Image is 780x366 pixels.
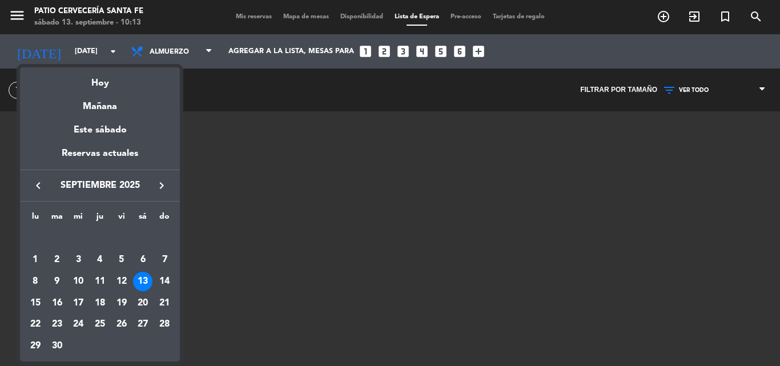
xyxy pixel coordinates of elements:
[47,293,67,313] div: 16
[155,272,174,291] div: 14
[111,271,132,292] td: 12 de septiembre de 2025
[46,271,68,292] td: 9 de septiembre de 2025
[25,228,175,250] td: SEP.
[90,315,110,335] div: 25
[90,293,110,313] div: 18
[31,179,45,192] i: keyboard_arrow_left
[154,271,175,292] td: 14 de septiembre de 2025
[46,314,68,336] td: 23 de septiembre de 2025
[112,315,131,335] div: 26
[26,250,45,270] div: 1
[155,293,174,313] div: 21
[132,271,154,292] td: 13 de septiembre de 2025
[69,250,88,270] div: 3
[20,146,180,170] div: Reservas actuales
[89,271,111,292] td: 11 de septiembre de 2025
[20,91,180,114] div: Mañana
[154,314,175,336] td: 28 de septiembre de 2025
[47,272,67,291] div: 9
[46,292,68,314] td: 16 de septiembre de 2025
[47,250,67,270] div: 2
[67,210,89,228] th: miércoles
[111,250,132,271] td: 5 de septiembre de 2025
[25,314,46,336] td: 22 de septiembre de 2025
[90,272,110,291] div: 11
[155,179,168,192] i: keyboard_arrow_right
[47,336,67,356] div: 30
[133,293,152,313] div: 20
[26,336,45,356] div: 29
[25,292,46,314] td: 15 de septiembre de 2025
[46,250,68,271] td: 2 de septiembre de 2025
[151,178,172,193] button: keyboard_arrow_right
[26,272,45,291] div: 8
[133,315,152,335] div: 27
[112,293,131,313] div: 19
[133,250,152,270] div: 6
[47,315,67,335] div: 23
[132,250,154,271] td: 6 de septiembre de 2025
[67,250,89,271] td: 3 de septiembre de 2025
[67,314,89,336] td: 24 de septiembre de 2025
[25,335,46,357] td: 29 de septiembre de 2025
[25,210,46,228] th: lunes
[132,210,154,228] th: sábado
[132,292,154,314] td: 20 de septiembre de 2025
[89,210,111,228] th: jueves
[26,315,45,335] div: 22
[154,292,175,314] td: 21 de septiembre de 2025
[69,293,88,313] div: 17
[20,67,180,91] div: Hoy
[46,210,68,228] th: martes
[155,250,174,270] div: 7
[25,271,46,292] td: 8 de septiembre de 2025
[26,293,45,313] div: 15
[28,178,49,193] button: keyboard_arrow_left
[111,210,132,228] th: viernes
[112,250,131,270] div: 5
[69,272,88,291] div: 10
[111,314,132,336] td: 26 de septiembre de 2025
[25,250,46,271] td: 1 de septiembre de 2025
[67,271,89,292] td: 10 de septiembre de 2025
[89,314,111,336] td: 25 de septiembre de 2025
[69,315,88,335] div: 24
[154,250,175,271] td: 7 de septiembre de 2025
[154,210,175,228] th: domingo
[90,250,110,270] div: 4
[49,178,151,193] span: septiembre 2025
[112,272,131,291] div: 12
[46,335,68,357] td: 30 de septiembre de 2025
[89,292,111,314] td: 18 de septiembre de 2025
[67,292,89,314] td: 17 de septiembre de 2025
[132,314,154,336] td: 27 de septiembre de 2025
[89,250,111,271] td: 4 de septiembre de 2025
[155,315,174,335] div: 28
[111,292,132,314] td: 19 de septiembre de 2025
[133,272,152,291] div: 13
[20,114,180,146] div: Este sábado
